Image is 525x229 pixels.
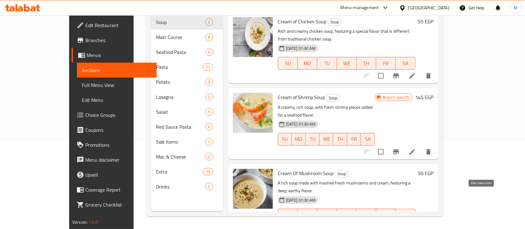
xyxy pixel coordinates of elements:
span: TU [308,135,317,144]
span: Cream of Shrimp Soup [278,93,325,102]
p: Rich and creamy chicken soup, featuring a special flavor that is different from traditional chick... [278,27,415,43]
div: Main Course [156,33,205,41]
span: M [514,4,518,11]
span: Sections [82,66,152,74]
button: SU [278,209,298,221]
span: TH [359,211,374,220]
button: TH [333,133,347,146]
span: MO [300,211,315,220]
span: SA [363,135,372,144]
span: Branches [85,36,152,44]
div: [GEOGRAPHIC_DATA] [408,4,449,11]
button: SA [361,133,375,146]
span: 7 [206,139,213,145]
span: Cream of Chicken Soup [278,17,326,26]
button: SA [396,57,415,69]
div: Soup [156,18,205,26]
button: Branch-specific-item [389,68,404,83]
div: Drinks2 [151,179,223,194]
span: Version: [72,218,87,226]
div: items [205,183,213,190]
span: Cream Of Mushroom Soup [278,169,333,178]
span: Menus [87,51,152,59]
div: Pasta21 [151,60,223,74]
div: Menu-management [341,4,379,12]
span: Pasta [156,63,203,71]
button: Branch-specific-item [389,144,404,159]
span: TU [320,211,334,220]
h6: 55 EGP [418,17,433,26]
button: SA [396,209,415,221]
div: items [205,123,213,131]
button: WE [337,209,357,221]
div: Potato3 [151,74,223,89]
div: Salad [156,108,205,116]
div: items [205,33,213,41]
button: TH [357,209,376,221]
a: Sections [77,63,157,78]
button: WE [337,57,357,69]
button: TU [317,57,337,69]
div: items [205,93,213,101]
span: [DATE] 01:30 AM [283,197,318,203]
div: Drinks [156,183,205,190]
span: SA [398,59,413,68]
span: Potato [156,78,205,86]
span: MO [300,59,315,68]
nav: Menu sections [151,12,223,197]
span: Grocery Checklist [85,201,152,208]
a: Grocery Checklist [72,197,157,212]
span: FR [379,211,393,220]
span: 1.0.0 [88,218,98,226]
a: Edit menu item [409,72,416,79]
span: Branch specific [380,94,412,100]
a: Choice Groups [72,107,157,122]
span: SA [398,211,413,220]
span: Extra [156,168,203,175]
span: Soup [326,94,340,102]
span: Soup [335,170,349,177]
span: Edit Menu [82,96,152,104]
span: MO [294,135,303,144]
span: Lasagna [156,93,205,101]
span: TU [320,59,334,68]
span: Soup [328,18,342,26]
div: items [205,18,213,26]
span: Full Menu View [82,81,152,89]
span: Promotions [85,141,152,149]
span: 10 [203,169,212,175]
span: Menu disclaimer [85,156,152,164]
h6: 50 EGP [418,169,433,178]
a: Edit Restaurant [72,18,157,33]
span: SU [281,135,289,144]
a: Coverage Report [72,182,157,197]
a: Promotions [72,137,157,152]
div: items [205,138,213,146]
div: Seafood Pasta [156,48,205,56]
span: Coupons [85,126,152,134]
span: [DATE] 01:30 AM [283,121,318,127]
p: A creamy, rich soup, with fresh shrimp pieces added for a seafood flavor. [278,103,375,119]
span: Mac & Cheese [156,153,205,160]
a: Full Menu View [77,78,157,93]
button: FR [347,133,361,146]
button: MO [298,57,317,69]
button: MO [292,133,305,146]
span: Select to update [374,145,387,158]
div: Extra10 [151,164,223,179]
span: Side Items [156,138,205,146]
div: Salad1 [151,104,223,119]
img: Cream of Chicken Soup [233,17,273,57]
button: TU [317,209,337,221]
span: Red Sauce Pasta [156,123,205,131]
button: TU [306,133,319,146]
span: WE [322,135,331,144]
a: Upsell [72,167,157,182]
div: items [205,108,213,116]
div: items [205,153,213,160]
span: 2 [206,94,213,100]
